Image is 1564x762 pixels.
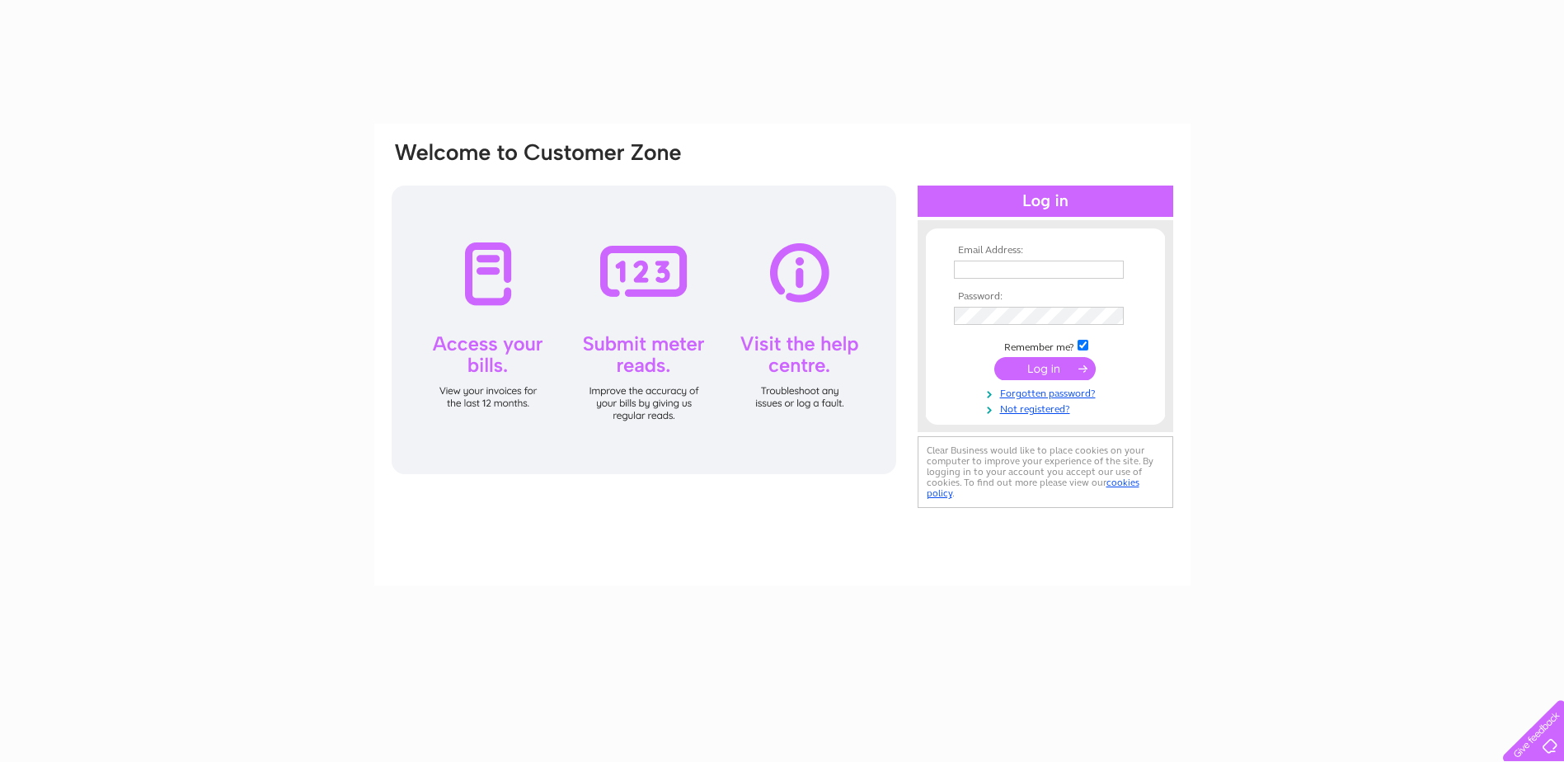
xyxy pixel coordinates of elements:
[954,400,1141,416] a: Not registered?
[927,477,1139,499] a: cookies policy
[950,291,1141,303] th: Password:
[954,384,1141,400] a: Forgotten password?
[918,436,1173,508] div: Clear Business would like to place cookies on your computer to improve your experience of the sit...
[994,357,1096,380] input: Submit
[950,337,1141,354] td: Remember me?
[950,245,1141,256] th: Email Address:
